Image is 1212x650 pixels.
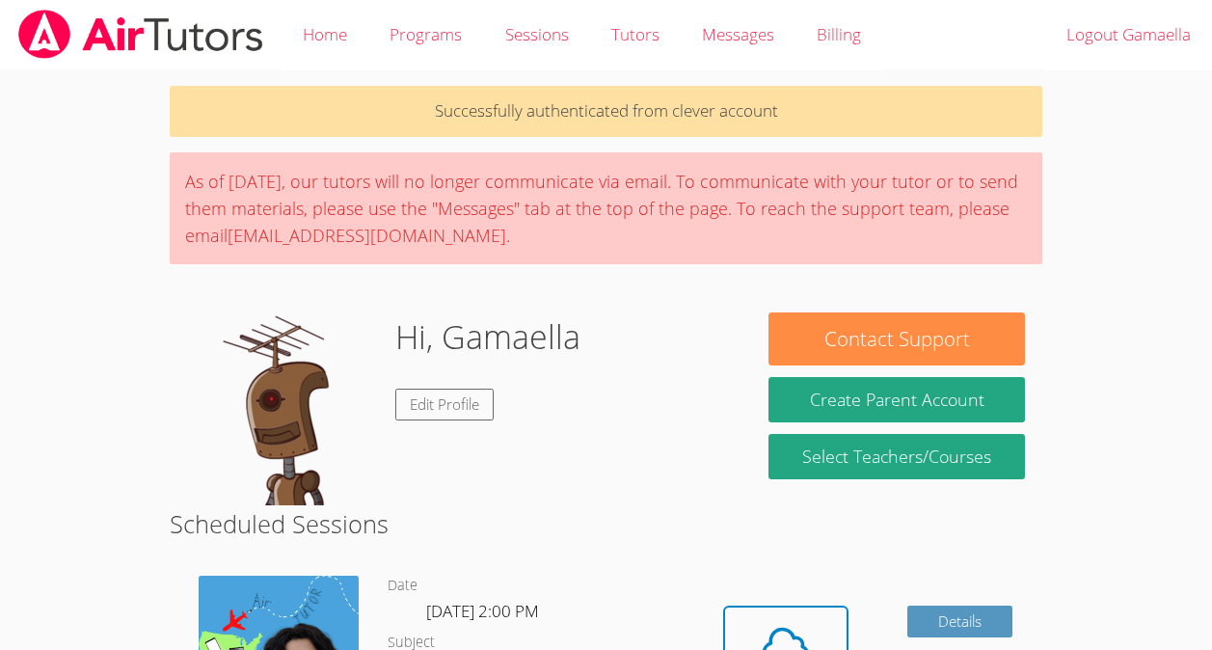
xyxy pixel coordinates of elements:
div: As of [DATE], our tutors will no longer communicate via email. To communicate with your tutor or ... [170,152,1042,264]
dt: Date [388,574,417,598]
img: airtutors_banner-c4298cdbf04f3fff15de1276eac7730deb9818008684d7c2e4769d2f7ddbe033.png [16,10,265,59]
a: Details [907,606,1013,637]
a: Select Teachers/Courses [768,434,1024,479]
a: Edit Profile [395,389,494,420]
button: Create Parent Account [768,377,1024,422]
p: Successfully authenticated from clever account [170,86,1042,137]
h2: Scheduled Sessions [170,505,1042,542]
span: [DATE] 2:00 PM [426,600,539,622]
button: Contact Support [768,312,1024,366]
h1: Hi, Gamaella [395,312,580,362]
img: default.png [187,312,380,505]
span: Messages [702,23,774,45]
